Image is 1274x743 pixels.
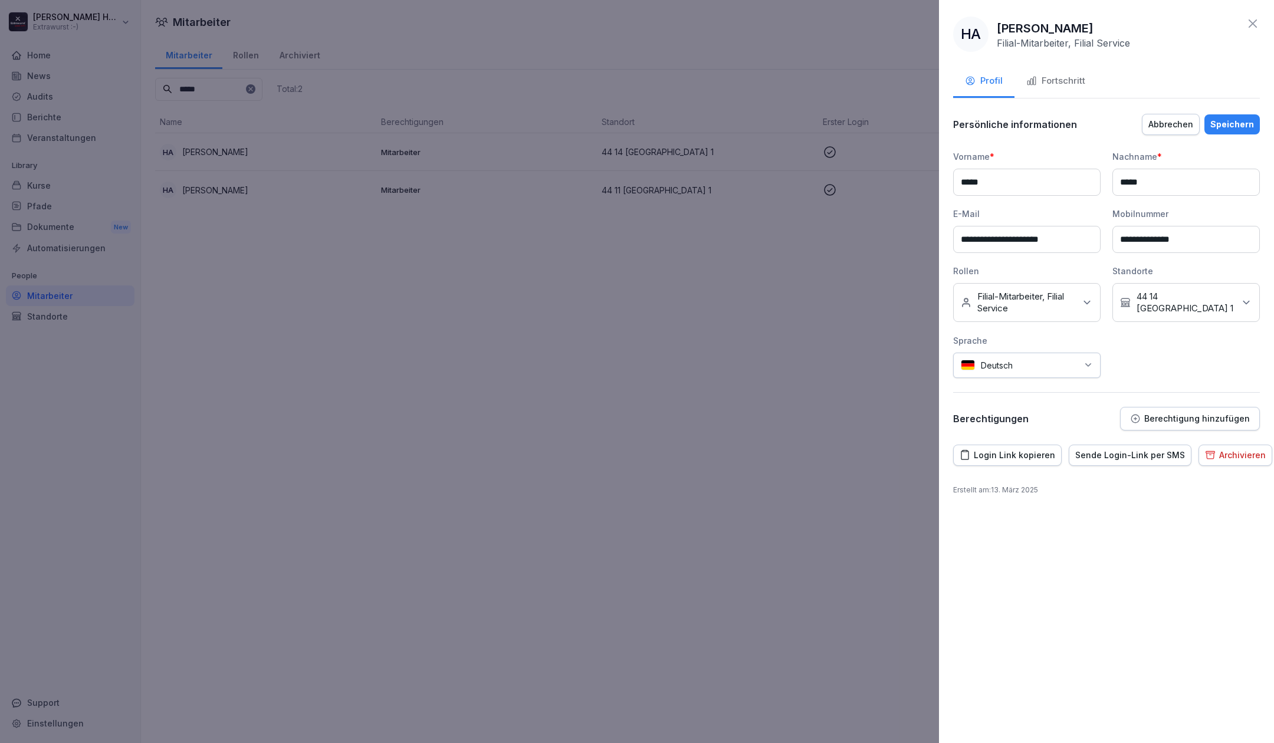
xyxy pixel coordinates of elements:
[953,208,1101,220] div: E-Mail
[953,265,1101,277] div: Rollen
[965,74,1003,88] div: Profil
[1069,445,1191,466] button: Sende Login-Link per SMS
[1148,118,1193,131] div: Abbrechen
[977,291,1075,314] p: Filial-Mitarbeiter, Filial Service
[1014,66,1097,98] button: Fortschritt
[1112,208,1260,220] div: Mobilnummer
[1142,114,1200,135] button: Abbrechen
[1112,265,1260,277] div: Standorte
[1199,445,1272,466] button: Archivieren
[1075,449,1185,462] div: Sende Login-Link per SMS
[953,66,1014,98] button: Profil
[953,353,1101,378] div: Deutsch
[1137,291,1234,314] p: 44 14 [GEOGRAPHIC_DATA] 1
[1204,114,1260,134] button: Speichern
[961,360,975,371] img: de.svg
[953,413,1029,425] p: Berechtigungen
[997,37,1130,49] p: Filial-Mitarbeiter, Filial Service
[953,119,1077,130] p: Persönliche informationen
[953,485,1260,495] p: Erstellt am : 13. März 2025
[1205,449,1266,462] div: Archivieren
[953,17,989,52] div: HA
[953,150,1101,163] div: Vorname
[1112,150,1260,163] div: Nachname
[953,334,1101,347] div: Sprache
[1026,74,1085,88] div: Fortschritt
[953,445,1062,466] button: Login Link kopieren
[1120,407,1260,430] button: Berechtigung hinzufügen
[1144,414,1250,423] p: Berechtigung hinzufügen
[1210,118,1254,131] div: Speichern
[960,449,1055,462] div: Login Link kopieren
[997,19,1094,37] p: [PERSON_NAME]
